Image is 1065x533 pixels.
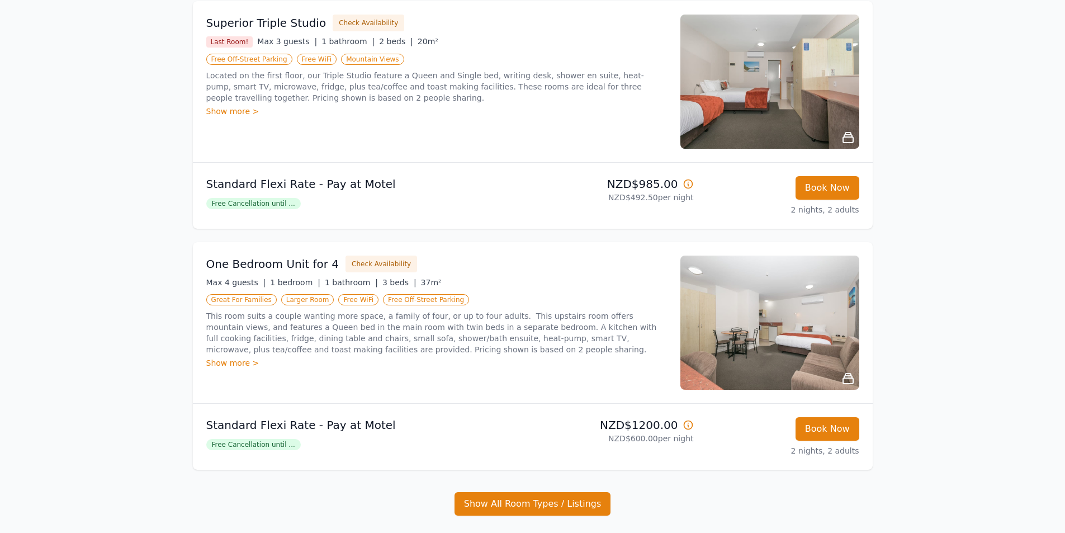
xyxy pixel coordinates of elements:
span: 1 bathroom | [325,278,378,287]
button: Check Availability [345,256,417,272]
p: 2 nights, 2 adults [703,204,859,215]
p: NZD$1200.00 [537,417,694,433]
p: Located on the first floor, our Triple Studio feature a Queen and Single bed, writing desk, showe... [206,70,667,103]
div: Show more > [206,357,667,369]
span: Free WiFi [338,294,378,305]
span: 1 bathroom | [321,37,375,46]
span: Larger Room [281,294,334,305]
span: Mountain Views [341,54,404,65]
span: 2 beds | [379,37,413,46]
p: This room suits a couple wanting more space, a family of four, or up to four adults. This upstair... [206,310,667,355]
span: Free Off-Street Parking [206,54,292,65]
p: 2 nights, 2 adults [703,445,859,456]
button: Show All Room Types / Listings [455,492,611,516]
button: Book Now [796,176,859,200]
span: Free Cancellation until ... [206,439,301,450]
span: Last Room! [206,36,253,48]
span: Max 3 guests | [257,37,317,46]
span: Great For Families [206,294,277,305]
span: Free Off-Street Parking [383,294,469,305]
h3: Superior Triple Studio [206,15,326,31]
span: 1 bedroom | [270,278,320,287]
div: Show more > [206,106,667,117]
p: Standard Flexi Rate - Pay at Motel [206,417,528,433]
p: NZD$492.50 per night [537,192,694,203]
p: NZD$985.00 [537,176,694,192]
button: Check Availability [333,15,404,31]
p: NZD$600.00 per night [537,433,694,444]
p: Standard Flexi Rate - Pay at Motel [206,176,528,192]
span: Free WiFi [297,54,337,65]
span: 37m² [421,278,442,287]
h3: One Bedroom Unit for 4 [206,256,339,272]
button: Book Now [796,417,859,441]
span: 20m² [418,37,438,46]
span: Max 4 guests | [206,278,266,287]
span: 3 beds | [382,278,416,287]
span: Free Cancellation until ... [206,198,301,209]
